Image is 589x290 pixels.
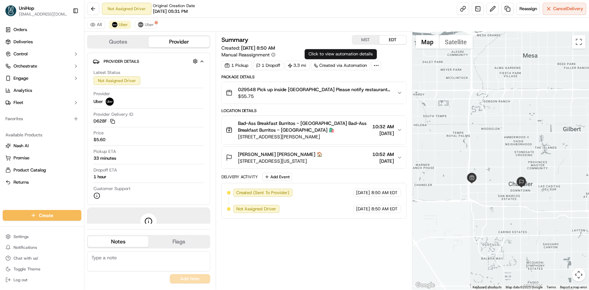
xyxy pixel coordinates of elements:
button: Reassign [516,3,540,15]
button: Provider Details [93,56,205,67]
a: Returns [5,179,79,185]
button: Bad-Ass Breakfast Burritos - [GEOGRAPHIC_DATA] Bad-Ass Breakfast Burritos - [GEOGRAPHIC_DATA] 🛍️[... [222,116,406,144]
button: Settings [3,232,81,241]
img: Google [414,281,436,290]
span: Returns [14,179,29,185]
button: Uber [109,21,131,29]
button: Uber [135,21,157,29]
span: $5.60 [93,137,105,143]
span: Provider Details [104,59,139,64]
span: 8:50 AM EDT [372,190,398,196]
span: Notifications [14,245,37,250]
a: Terms (opens in new tab) [546,285,556,289]
span: Pylon [67,167,82,173]
button: EDT [379,35,406,44]
button: Add Event [262,173,292,181]
span: Latest Status [93,70,120,76]
span: Fleet [14,100,23,106]
button: Show street map [416,35,439,49]
button: UniHop [19,5,34,11]
button: Nash AI [3,140,81,151]
button: Promise [3,153,81,163]
span: [STREET_ADDRESS][US_STATE] [238,158,323,164]
button: Chat with us! [3,254,81,263]
span: Engage [14,75,28,81]
button: D628F [93,118,115,124]
a: Product Catalog [5,167,79,173]
span: $55.75 [238,93,392,100]
span: 10:32 AM [373,123,394,130]
span: Toggle Theme [14,266,41,272]
span: Original Creation Date [153,3,195,8]
img: uber-new-logo.jpeg [106,98,114,106]
span: Dropoff ETA [93,167,117,173]
span: 029548 Pick up inside [GEOGRAPHIC_DATA] Please notify restaurant before leaving with orders, to e... [238,86,392,93]
button: Map camera controls [572,268,586,282]
a: Powered byPylon [48,167,82,173]
span: Product Catalog [14,167,46,173]
button: Returns [3,177,81,188]
button: Log out [3,275,81,285]
span: Create [39,212,53,219]
span: [DATE] 8:50 AM [241,45,275,51]
span: Reassign [519,6,537,12]
span: [DATE] [356,206,370,212]
span: Uber [119,22,128,27]
span: Settings [14,234,29,239]
span: Promise [14,155,29,161]
span: 10:52 AM [373,151,394,158]
a: Promise [5,155,79,161]
a: Nash AI [5,143,79,149]
button: Create [3,210,81,221]
button: Flags [149,236,209,247]
div: Favorites [3,113,81,124]
span: Manual Reassignment [221,51,270,58]
span: Uber [93,99,103,105]
span: [DATE] [373,130,394,137]
button: Toggle Theme [3,264,81,274]
button: Show satellite imagery [439,35,473,49]
div: 1 Dropoff [253,61,284,70]
a: Open this area in Google Maps (opens a new window) [414,281,436,290]
div: 33 minutes [93,155,116,161]
button: Toggle fullscreen view [572,35,586,49]
span: Not Assigned Driver [236,206,276,212]
span: [DATE] [373,158,394,164]
button: All [87,21,105,29]
a: Orders [3,24,81,35]
div: Delivery Activity [221,174,258,180]
span: Price [93,130,104,136]
span: [STREET_ADDRESS][PERSON_NAME] [238,133,370,140]
button: Product Catalog [3,165,81,176]
span: Provider Delivery ID [93,111,133,117]
button: Notifications [3,243,81,252]
div: Available Products [3,130,81,140]
span: Bad-Ass Breakfast Burritos - [GEOGRAPHIC_DATA] Bad-Ass Breakfast Burritos - [GEOGRAPHIC_DATA] 🛍️ [238,120,370,133]
a: Created via Automation [311,61,370,70]
span: Provider [93,91,110,97]
div: Location Details [221,108,407,113]
button: Manual Reassignment [221,51,275,58]
div: 1 Pickup [221,61,252,70]
div: 3.3 mi [285,61,310,70]
img: UniHop [5,5,16,16]
span: Map data ©2025 Google [506,285,542,289]
button: Engage [3,73,81,84]
span: [DATE] [356,190,370,196]
span: 8:50 AM EDT [372,206,398,212]
button: Keyboard shortcuts [473,285,502,290]
div: Click to view automation details [305,49,377,59]
button: CancelDelivery [543,3,586,15]
span: Orchestrate [14,63,37,69]
a: Report a map error [560,285,587,289]
span: Created: [221,45,275,51]
span: Customer Support [93,186,131,192]
button: [EMAIL_ADDRESS][DOMAIN_NAME] [19,11,67,17]
button: UniHopUniHop[EMAIL_ADDRESS][DOMAIN_NAME] [3,3,70,19]
button: [PERSON_NAME] [PERSON_NAME] 🏠[STREET_ADDRESS][US_STATE]10:52 AM[DATE] [222,147,406,168]
span: Cancel Delivery [553,6,583,12]
img: uber-new-logo.jpeg [112,22,117,27]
